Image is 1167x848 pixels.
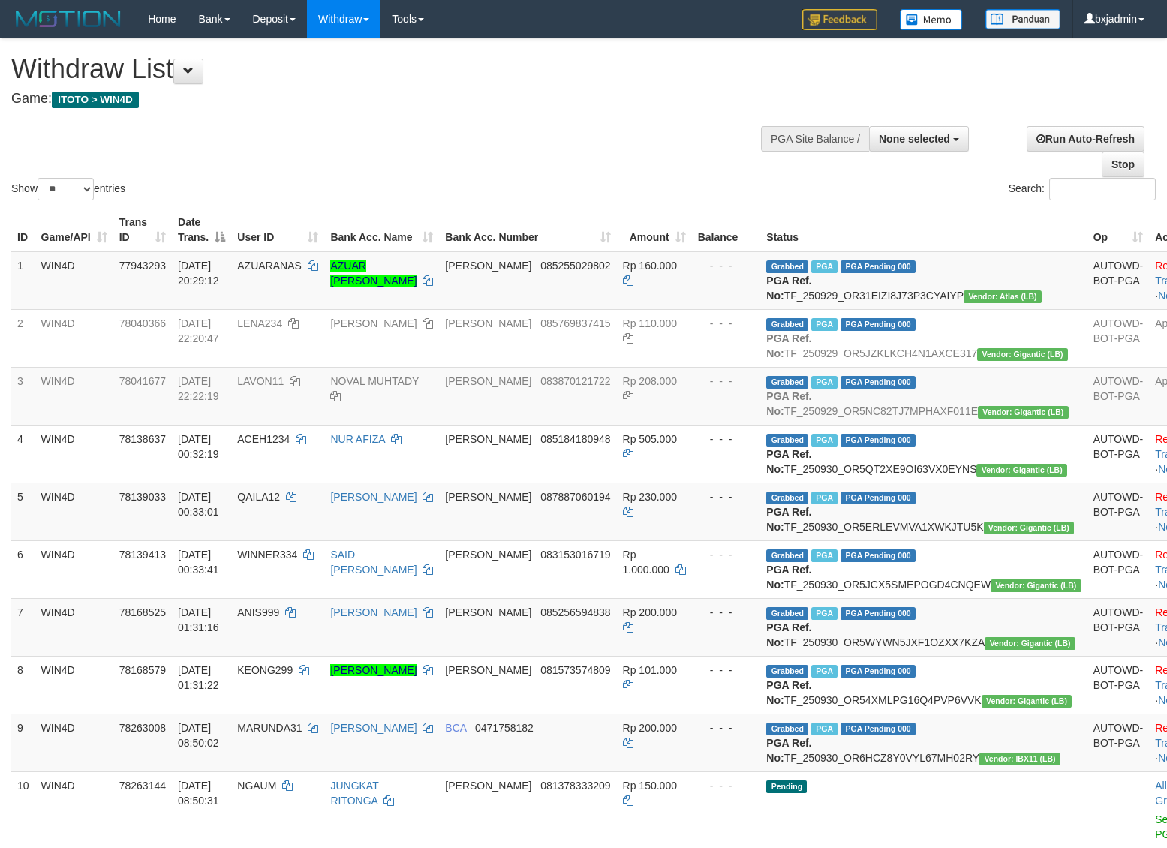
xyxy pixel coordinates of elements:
[237,606,279,618] span: ANIS999
[761,126,869,152] div: PGA Site Balance /
[811,376,838,389] span: Marked by bxjAdminWD
[766,665,808,678] span: Grabbed
[119,664,166,676] span: 78168579
[445,780,531,792] span: [PERSON_NAME]
[760,656,1087,714] td: TF_250930_OR54XMLPG16Q4PVP6VVK
[35,209,113,251] th: Game/API: activate to sort column ascending
[982,695,1072,708] span: Vendor URL: https://dashboard.q2checkout.com/secure
[1087,251,1150,310] td: AUTOWD-BOT-PGA
[841,376,916,389] span: PGA Pending
[540,664,610,676] span: Copy 081573574809 to clipboard
[1087,540,1150,598] td: AUTOWD-BOT-PGA
[540,549,610,561] span: Copy 083153016719 to clipboard
[445,375,531,387] span: [PERSON_NAME]
[623,664,677,676] span: Rp 101.000
[698,663,755,678] div: - - -
[841,260,916,273] span: PGA Pending
[35,714,113,771] td: WIN4D
[698,605,755,620] div: - - -
[35,483,113,540] td: WIN4D
[11,92,763,107] h4: Game:
[119,722,166,734] span: 78263008
[330,664,417,676] a: [PERSON_NAME]
[178,433,219,460] span: [DATE] 00:32:19
[11,309,35,367] td: 2
[178,606,219,633] span: [DATE] 01:31:16
[623,606,677,618] span: Rp 200.000
[330,780,378,807] a: JUNGKAT RITONGA
[766,621,811,648] b: PGA Ref. No:
[172,209,231,251] th: Date Trans.: activate to sort column descending
[178,260,219,287] span: [DATE] 20:29:12
[540,780,610,792] span: Copy 081378333209 to clipboard
[766,607,808,620] span: Grabbed
[237,491,280,503] span: QAILA12
[11,483,35,540] td: 5
[11,209,35,251] th: ID
[11,656,35,714] td: 8
[35,598,113,656] td: WIN4D
[964,290,1042,303] span: Vendor URL: https://dashboard.q2checkout.com/secure
[978,406,1069,419] span: Vendor URL: https://dashboard.q2checkout.com/secure
[11,714,35,771] td: 9
[841,607,916,620] span: PGA Pending
[698,489,755,504] div: - - -
[119,549,166,561] span: 78139413
[760,367,1087,425] td: TF_250929_OR5NC82TJ7MPHAXF011E
[811,549,838,562] span: Marked by bxjAdminWD
[811,492,838,504] span: Marked by bxjAdminWD
[237,780,276,792] span: NGAUM
[35,251,113,310] td: WIN4D
[811,260,838,273] span: Marked by bxjAdminWD
[119,491,166,503] span: 78139033
[119,260,166,272] span: 77943293
[698,547,755,562] div: - - -
[119,780,166,792] span: 78263144
[900,9,963,30] img: Button%20Memo.svg
[698,316,755,331] div: - - -
[766,318,808,331] span: Grabbed
[445,260,531,272] span: [PERSON_NAME]
[760,251,1087,310] td: TF_250929_OR31EIZI8J73P3CYAIYP
[237,722,302,734] span: MARUNDA31
[623,491,677,503] span: Rp 230.000
[540,491,610,503] span: Copy 087887060194 to clipboard
[330,260,417,287] a: AZUAR [PERSON_NAME]
[11,771,35,848] td: 10
[623,375,677,387] span: Rp 208.000
[119,317,166,329] span: 78040366
[178,664,219,691] span: [DATE] 01:31:22
[698,374,755,389] div: - - -
[766,492,808,504] span: Grabbed
[1009,178,1156,200] label: Search:
[985,9,1060,29] img: panduan.png
[540,375,610,387] span: Copy 083870121722 to clipboard
[11,54,763,84] h1: Withdraw List
[445,549,531,561] span: [PERSON_NAME]
[766,275,811,302] b: PGA Ref. No:
[811,665,838,678] span: Marked by bxjAdminWD
[237,549,297,561] span: WINNER334
[692,209,761,251] th: Balance
[760,598,1087,656] td: TF_250930_OR5WYWN5JXF1OZXX7KZA
[540,260,610,272] span: Copy 085255029802 to clipboard
[841,492,916,504] span: PGA Pending
[760,309,1087,367] td: TF_250929_OR5JZKLKCH4N1AXCE317
[811,318,838,331] span: Marked by bxjAdminWD
[237,317,282,329] span: LENA234
[698,778,755,793] div: - - -
[623,780,677,792] span: Rp 150.000
[766,549,808,562] span: Grabbed
[540,317,610,329] span: Copy 085769837415 to clipboard
[766,506,811,533] b: PGA Ref. No:
[811,723,838,735] span: Marked by bxjAdminWD
[330,433,384,445] a: NUR AFIZA
[760,425,1087,483] td: TF_250930_OR5QT2XE9OI63VX0EYNS
[1087,656,1150,714] td: AUTOWD-BOT-PGA
[841,434,916,447] span: PGA Pending
[178,722,219,749] span: [DATE] 08:50:02
[231,209,324,251] th: User ID: activate to sort column ascending
[985,637,1075,650] span: Vendor URL: https://dashboard.q2checkout.com/secure
[330,375,419,387] a: NOVAL MUHTADY
[766,260,808,273] span: Grabbed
